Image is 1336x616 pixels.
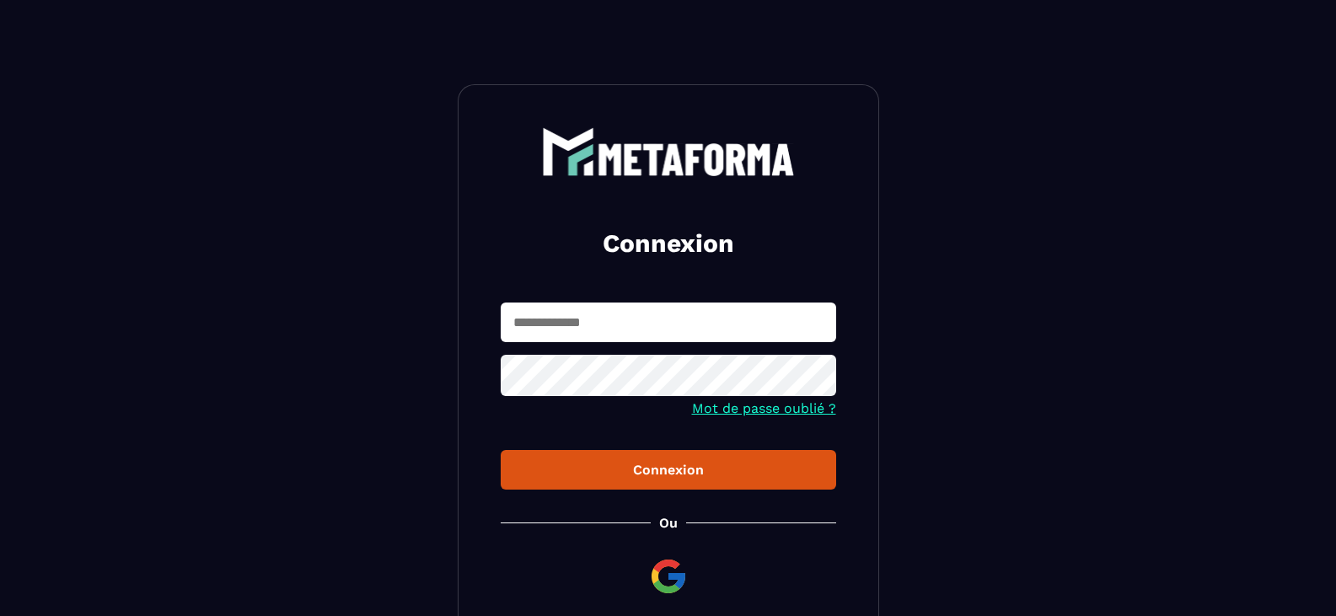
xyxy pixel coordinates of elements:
[521,227,816,260] h2: Connexion
[514,462,823,478] div: Connexion
[501,450,836,490] button: Connexion
[692,400,836,416] a: Mot de passe oublié ?
[542,127,795,176] img: logo
[501,127,836,176] a: logo
[648,556,689,597] img: google
[659,515,678,531] p: Ou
